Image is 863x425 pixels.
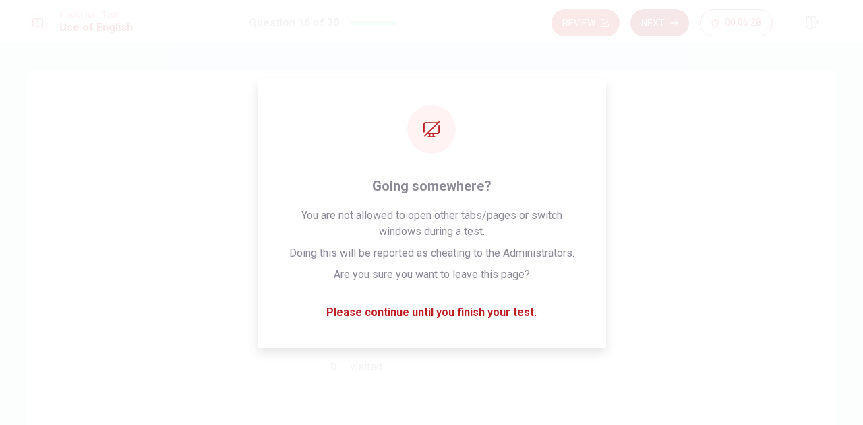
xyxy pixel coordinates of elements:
[350,270,382,286] span: carried
[317,306,546,339] button: Cneeded
[350,315,386,331] span: needed
[323,223,345,244] div: A
[59,10,133,20] span: Placement Test
[317,125,546,147] h4: Question 16
[350,359,382,375] span: visited
[552,9,620,36] button: Review
[323,267,345,289] div: B
[317,163,546,195] span: We ____ many beautiful places during our trip to [GEOGRAPHIC_DATA] last summer.
[317,350,546,384] button: Dvisited
[323,356,345,378] div: D
[59,20,133,36] h1: Use of English
[630,9,689,36] button: Next
[317,261,546,295] button: Bcarried
[317,217,546,251] button: Aleft
[323,312,345,333] div: C
[725,18,761,28] span: 00:06:28
[700,9,773,36] button: 00:06:28
[350,226,366,242] span: left
[249,15,339,31] h1: Question 16 of 30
